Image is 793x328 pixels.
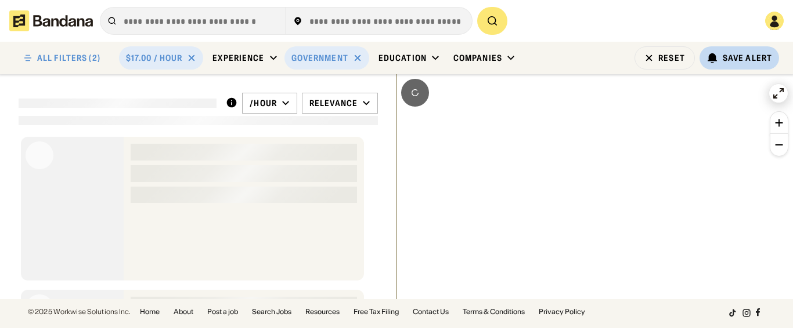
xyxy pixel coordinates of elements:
[309,98,358,108] div: Relevance
[174,308,193,315] a: About
[37,54,100,62] div: ALL FILTERS (2)
[539,308,585,315] a: Privacy Policy
[28,308,131,315] div: © 2025 Workwise Solutions Inc.
[252,308,291,315] a: Search Jobs
[212,53,264,63] div: Experience
[9,10,93,31] img: Bandana logotype
[250,98,277,108] div: /hour
[379,53,427,63] div: Education
[413,308,449,315] a: Contact Us
[463,308,525,315] a: Terms & Conditions
[207,308,238,315] a: Post a job
[126,53,183,63] div: $17.00 / hour
[305,308,340,315] a: Resources
[354,308,399,315] a: Free Tax Filing
[453,53,502,63] div: Companies
[291,53,348,63] div: Government
[658,54,685,62] div: Reset
[723,53,772,63] div: Save Alert
[19,132,378,299] div: grid
[140,308,160,315] a: Home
